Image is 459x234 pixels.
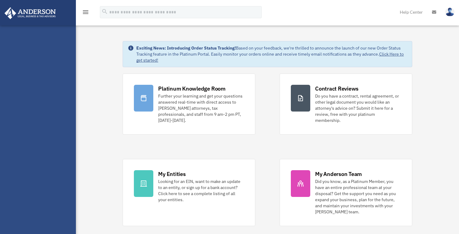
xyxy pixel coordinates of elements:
div: Based on your feedback, we're thrilled to announce the launch of our new Order Status Tracking fe... [136,45,407,63]
i: menu [82,9,89,16]
div: My Entities [158,170,185,178]
img: Anderson Advisors Platinum Portal [3,7,58,19]
div: Contract Reviews [315,85,359,92]
strong: Exciting News: Introducing Order Status Tracking! [136,45,236,51]
i: search [101,8,108,15]
div: Platinum Knowledge Room [158,85,226,92]
div: My Anderson Team [315,170,362,178]
a: My Anderson Team Did you know, as a Platinum Member, you have an entire professional team at your... [280,159,412,226]
img: User Pic [445,8,454,16]
a: Platinum Knowledge Room Further your learning and get your questions answered real-time with dire... [123,74,255,135]
a: Click Here to get started! [136,51,404,63]
div: Looking for an EIN, want to make an update to an entity, or sign up for a bank account? Click her... [158,178,244,203]
div: Further your learning and get your questions answered real-time with direct access to [PERSON_NAM... [158,93,244,123]
a: Contract Reviews Do you have a contract, rental agreement, or other legal document you would like... [280,74,412,135]
a: My Entities Looking for an EIN, want to make an update to an entity, or sign up for a bank accoun... [123,159,255,226]
div: Do you have a contract, rental agreement, or other legal document you would like an attorney's ad... [315,93,401,123]
div: Did you know, as a Platinum Member, you have an entire professional team at your disposal? Get th... [315,178,401,215]
a: menu [82,11,89,16]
